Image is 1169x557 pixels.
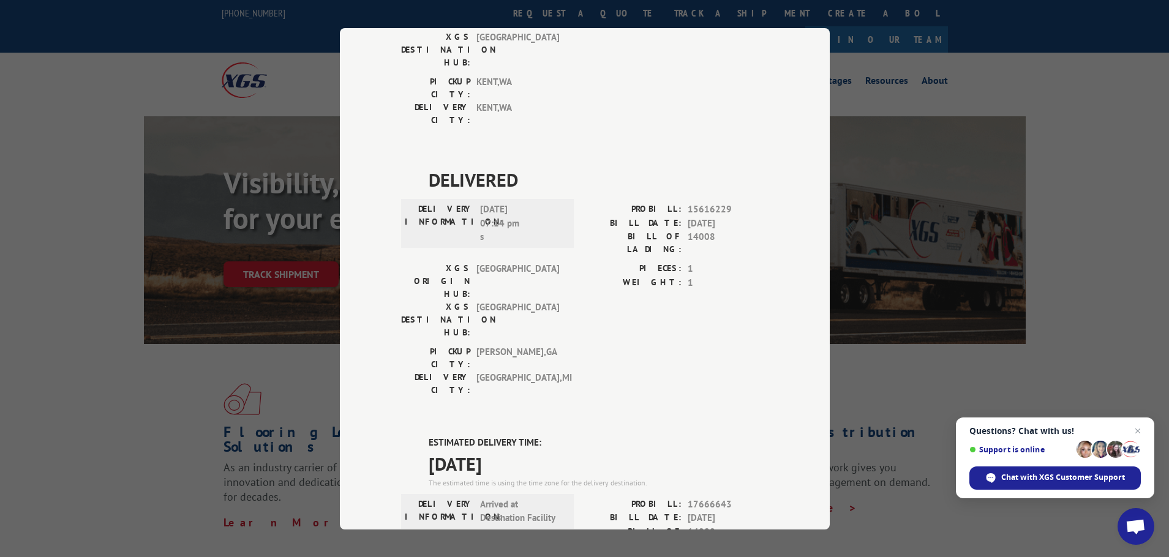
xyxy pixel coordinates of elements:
label: DELIVERY CITY: [401,371,470,397]
label: DELIVERY CITY: [401,101,470,127]
span: KENT , WA [476,101,559,127]
label: XGS ORIGIN HUB: [401,262,470,301]
span: DELIVERED [429,166,769,193]
label: PROBILL: [585,203,682,217]
label: DELIVERY INFORMATION: [405,203,474,244]
span: Support is online [969,445,1072,454]
span: 14008 [688,230,769,256]
span: 14008 [688,525,769,550]
span: [DATE] [688,511,769,525]
div: The estimated time is using the time zone for the delivery destination. [429,477,769,488]
label: DELIVERY INFORMATION: [405,497,474,525]
label: WEIGHT: [585,275,682,290]
label: XGS DESTINATION HUB: [401,31,470,69]
div: Open chat [1118,508,1154,545]
label: PIECES: [585,262,682,276]
span: 17666643 [688,497,769,511]
span: [DATE] [429,449,769,477]
label: PROBILL: [585,497,682,511]
label: BILL DATE: [585,511,682,525]
span: [DATE] 07:14 pm s [480,203,563,244]
span: [GEOGRAPHIC_DATA] [476,301,559,339]
span: Arrived at Destination Facility [480,497,563,525]
span: [GEOGRAPHIC_DATA] [476,262,559,301]
span: [GEOGRAPHIC_DATA] , MI [476,371,559,397]
label: PICKUP CITY: [401,345,470,371]
span: KENT , WA [476,75,559,101]
label: BILL OF LADING: [585,230,682,256]
label: BILL OF LADING: [585,525,682,550]
label: PICKUP CITY: [401,75,470,101]
span: [GEOGRAPHIC_DATA] [476,31,559,69]
span: 1 [688,275,769,290]
span: 15616229 [688,203,769,217]
span: Questions? Chat with us! [969,426,1141,436]
span: [DATE] [688,216,769,230]
div: Chat with XGS Customer Support [969,466,1141,490]
span: Chat with XGS Customer Support [1001,472,1125,483]
label: BILL DATE: [585,216,682,230]
span: Close chat [1130,424,1145,438]
label: ESTIMATED DELIVERY TIME: [429,436,769,450]
span: 1 [688,262,769,276]
span: [PERSON_NAME] , GA [476,345,559,371]
label: XGS DESTINATION HUB: [401,301,470,339]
